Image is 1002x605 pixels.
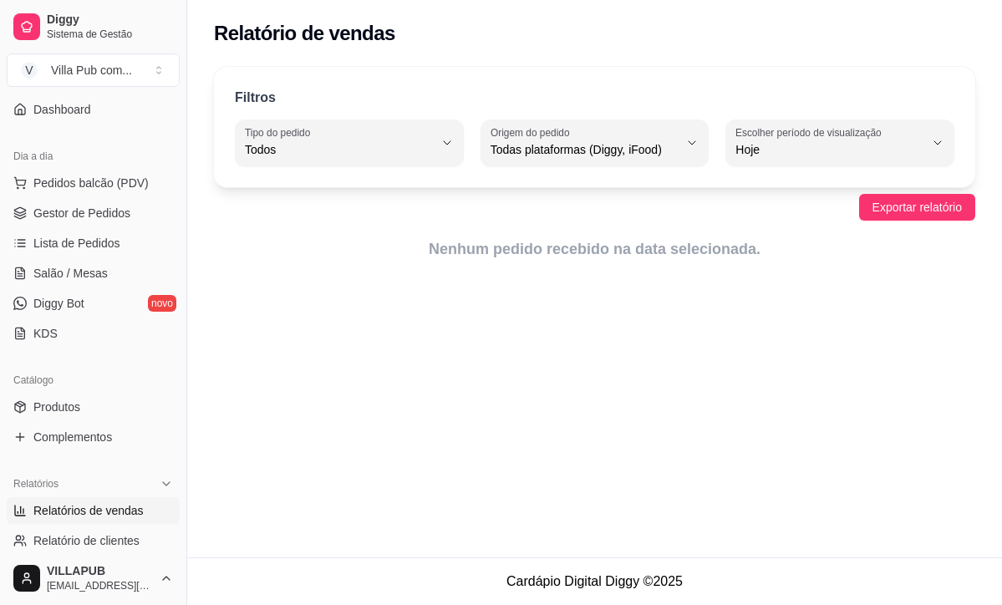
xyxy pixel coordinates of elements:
[13,477,58,491] span: Relatórios
[47,579,153,592] span: [EMAIL_ADDRESS][DOMAIN_NAME]
[7,320,180,347] a: KDS
[481,119,710,166] button: Origem do pedidoTodas plataformas (Diggy, iFood)
[735,125,887,140] label: Escolher período de visualização
[859,194,975,221] button: Exportar relatório
[7,424,180,450] a: Complementos
[33,205,130,221] span: Gestor de Pedidos
[7,394,180,420] a: Produtos
[491,125,575,140] label: Origem do pedido
[7,367,180,394] div: Catálogo
[7,200,180,226] a: Gestor de Pedidos
[7,170,180,196] button: Pedidos balcão (PDV)
[21,62,38,79] span: V
[7,96,180,123] a: Dashboard
[7,230,180,257] a: Lista de Pedidos
[7,260,180,287] a: Salão / Mesas
[725,119,954,166] button: Escolher período de visualizaçãoHoje
[47,28,173,41] span: Sistema de Gestão
[47,564,153,579] span: VILLAPUB
[7,497,180,524] a: Relatórios de vendas
[7,143,180,170] div: Dia a dia
[51,62,132,79] div: Villa Pub com ...
[33,502,144,519] span: Relatórios de vendas
[872,198,962,216] span: Exportar relatório
[33,265,108,282] span: Salão / Mesas
[7,527,180,554] a: Relatório de clientes
[735,141,924,158] span: Hoje
[47,13,173,28] span: Diggy
[33,175,149,191] span: Pedidos balcão (PDV)
[235,88,276,108] p: Filtros
[33,429,112,445] span: Complementos
[33,325,58,342] span: KDS
[33,399,80,415] span: Produtos
[214,237,975,261] article: Nenhum pedido recebido na data selecionada.
[491,141,679,158] span: Todas plataformas (Diggy, iFood)
[33,295,84,312] span: Diggy Bot
[245,141,434,158] span: Todos
[7,558,180,598] button: VILLAPUB[EMAIL_ADDRESS][DOMAIN_NAME]
[187,557,1002,605] footer: Cardápio Digital Diggy © 2025
[7,53,180,87] button: Select a team
[7,290,180,317] a: Diggy Botnovo
[245,125,316,140] label: Tipo do pedido
[33,101,91,118] span: Dashboard
[33,235,120,252] span: Lista de Pedidos
[33,532,140,549] span: Relatório de clientes
[214,20,395,47] h2: Relatório de vendas
[7,7,180,47] a: DiggySistema de Gestão
[235,119,464,166] button: Tipo do pedidoTodos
